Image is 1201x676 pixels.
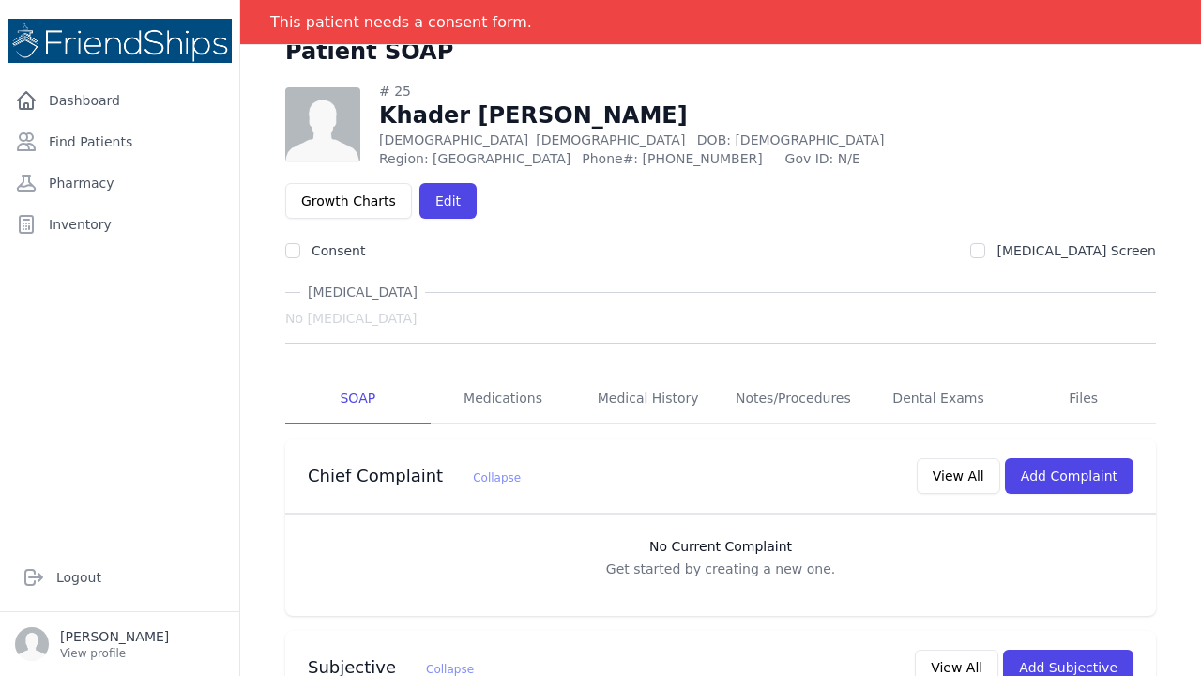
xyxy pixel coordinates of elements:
[1011,374,1156,424] a: Files
[431,374,576,424] a: Medications
[1005,458,1133,494] button: Add Complaint
[426,663,474,676] span: Collapse
[582,149,773,168] span: Phone#: [PHONE_NUMBER]
[379,131,988,149] p: [DEMOGRAPHIC_DATA]
[996,243,1156,258] label: [MEDICAL_DATA] Screen
[8,19,232,63] img: Medical Missions EMR
[8,123,232,161] a: Find Patients
[285,309,417,328] span: No [MEDICAL_DATA]
[15,559,224,596] a: Logout
[419,183,477,219] a: Edit
[300,283,425,301] span: [MEDICAL_DATA]
[8,206,232,243] a: Inventory
[60,646,169,661] p: View profile
[15,627,224,661] a: [PERSON_NAME] View profile
[60,627,169,646] p: [PERSON_NAME]
[785,149,988,168] span: Gov ID: N/E
[312,243,365,258] label: Consent
[721,374,866,424] a: Notes/Procedures
[285,183,412,219] a: Growth Charts
[8,164,232,202] a: Pharmacy
[575,374,721,424] a: Medical History
[536,132,685,147] span: [DEMOGRAPHIC_DATA]
[308,465,521,487] h3: Chief Complaint
[379,100,988,131] h1: Khader [PERSON_NAME]
[285,87,360,162] img: person-242608b1a05df3501eefc295dc1bc67a.jpg
[697,132,885,147] span: DOB: [DEMOGRAPHIC_DATA]
[866,374,1011,424] a: Dental Exams
[8,82,232,119] a: Dashboard
[285,37,453,67] h1: Patient SOAP
[473,471,521,484] span: Collapse
[379,82,988,100] div: # 25
[917,458,1000,494] button: View All
[379,149,570,168] span: Region: [GEOGRAPHIC_DATA]
[285,374,1156,424] nav: Tabs
[304,560,1137,578] p: Get started by creating a new one.
[285,374,431,424] a: SOAP
[304,537,1137,556] h3: No Current Complaint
